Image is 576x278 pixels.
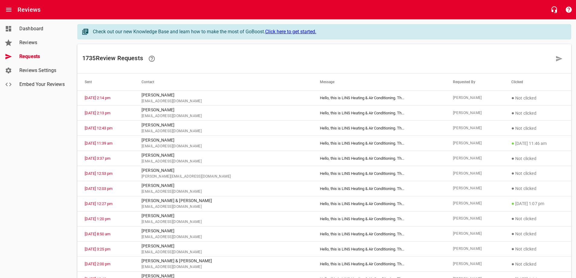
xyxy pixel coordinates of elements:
[511,260,564,268] p: Not clicked
[511,94,564,102] p: Not clicked
[552,51,566,66] a: Request a review
[504,74,571,90] th: Clicked
[453,246,497,252] span: [PERSON_NAME]
[511,125,564,132] p: Not clicked
[453,216,497,222] span: [PERSON_NAME]
[511,95,514,101] span: ●
[453,155,497,162] span: [PERSON_NAME]
[446,74,504,90] th: Requested By
[85,141,112,146] a: [DATE] 11:39 am
[142,159,305,165] span: [EMAIL_ADDRESS][DOMAIN_NAME]
[561,2,576,17] button: Support Portal
[19,53,65,60] span: Requests
[547,2,561,17] button: Live Chat
[142,219,305,225] span: [EMAIL_ADDRESS][DOMAIN_NAME]
[142,92,305,98] p: [PERSON_NAME]
[453,125,497,131] span: [PERSON_NAME]
[85,262,110,266] a: [DATE] 2:00 pm
[2,2,16,17] button: Open drawer
[142,198,305,204] p: [PERSON_NAME] & [PERSON_NAME]
[511,170,564,177] p: Not clicked
[142,258,305,264] p: [PERSON_NAME] & [PERSON_NAME]
[313,151,445,166] td: Hello, this is LINS Heating & Air Conditioning. Th ...
[142,143,305,149] span: [EMAIL_ADDRESS][DOMAIN_NAME]
[18,5,41,15] h6: Reviews
[453,231,497,237] span: [PERSON_NAME]
[313,196,445,211] td: Hello, this is LINS Heating & Air Conditioning. Th ...
[142,174,305,180] span: [PERSON_NAME][EMAIL_ADDRESS][DOMAIN_NAME]
[142,249,305,255] span: [EMAIL_ADDRESS][DOMAIN_NAME]
[453,95,497,101] span: [PERSON_NAME]
[313,106,445,121] td: Hello, this is LINS Heating & Air Conditioning. Th ...
[85,201,112,206] a: [DATE] 12:27 pm
[453,261,497,267] span: [PERSON_NAME]
[85,186,112,191] a: [DATE] 12:03 pm
[453,110,497,116] span: [PERSON_NAME]
[313,166,445,181] td: Hello, this is LINS Heating & Air Conditioning. Th ...
[142,189,305,195] span: [EMAIL_ADDRESS][DOMAIN_NAME]
[145,51,159,66] a: Learn how requesting reviews can improve your online presence
[85,171,112,176] a: [DATE] 12:53 pm
[142,228,305,234] p: [PERSON_NAME]
[511,185,514,191] span: ●
[313,241,445,257] td: Hello, this is LINS Heating & Air Conditioning. Th ...
[93,28,565,35] div: Check out our new Knowledge Base and learn how to make the most of GoBoost.
[511,245,564,253] p: Not clicked
[511,201,514,206] span: ●
[453,201,497,207] span: [PERSON_NAME]
[313,211,445,226] td: Hello, this is LINS Heating & Air Conditioning. Th ...
[77,74,134,90] th: Sent
[313,121,445,136] td: Hello, this is LINS Heating & Air Conditioning. Th ...
[313,74,445,90] th: Message
[85,96,110,100] a: [DATE] 2:14 pm
[142,128,305,134] span: [EMAIL_ADDRESS][DOMAIN_NAME]
[142,204,305,210] span: [EMAIL_ADDRESS][DOMAIN_NAME]
[511,200,564,207] p: [DATE] 1:07 pm
[85,232,110,236] a: [DATE] 8:50 am
[142,243,305,249] p: [PERSON_NAME]
[313,226,445,241] td: Hello, this is LINS Heating & Air Conditioning. Th ...
[142,213,305,219] p: [PERSON_NAME]
[19,39,65,46] span: Reviews
[313,181,445,196] td: Hello, this is LINS Heating & Air Conditioning. Th ...
[142,234,305,240] span: [EMAIL_ADDRESS][DOMAIN_NAME]
[511,230,564,237] p: Not clicked
[19,81,65,88] span: Embed Your Reviews
[85,217,110,221] a: [DATE] 1:20 pm
[511,155,514,161] span: ●
[453,171,497,177] span: [PERSON_NAME]
[85,126,112,130] a: [DATE] 12:43 pm
[511,231,514,237] span: ●
[511,155,564,162] p: Not clicked
[134,74,313,90] th: Contact
[82,51,552,66] h6: 1735 Review Request s
[453,185,497,191] span: [PERSON_NAME]
[265,29,316,34] a: Click here to get started.
[511,125,514,131] span: ●
[511,170,514,176] span: ●
[511,140,564,147] p: [DATE] 11:46 am
[511,140,514,146] span: ●
[511,110,514,116] span: ●
[511,216,514,221] span: ●
[313,90,445,106] td: Hello, this is LINS Heating & Air Conditioning. Th ...
[511,261,514,267] span: ●
[511,246,514,252] span: ●
[142,182,305,189] p: [PERSON_NAME]
[142,122,305,128] p: [PERSON_NAME]
[511,110,564,117] p: Not clicked
[313,136,445,151] td: Hello, this is LINS Heating & Air Conditioning. Th ...
[313,257,445,272] td: Hello, this is LINS Heating & Air Conditioning. Th ...
[142,152,305,159] p: [PERSON_NAME]
[85,156,110,161] a: [DATE] 3:37 pm
[19,67,65,74] span: Reviews Settings
[85,247,110,251] a: [DATE] 3:25 pm
[142,107,305,113] p: [PERSON_NAME]
[142,113,305,119] span: [EMAIL_ADDRESS][DOMAIN_NAME]
[142,98,305,104] span: [EMAIL_ADDRESS][DOMAIN_NAME]
[19,25,65,32] span: Dashboard
[85,111,110,115] a: [DATE] 2:13 pm
[511,185,564,192] p: Not clicked
[142,264,305,270] span: [EMAIL_ADDRESS][DOMAIN_NAME]
[142,137,305,143] p: [PERSON_NAME]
